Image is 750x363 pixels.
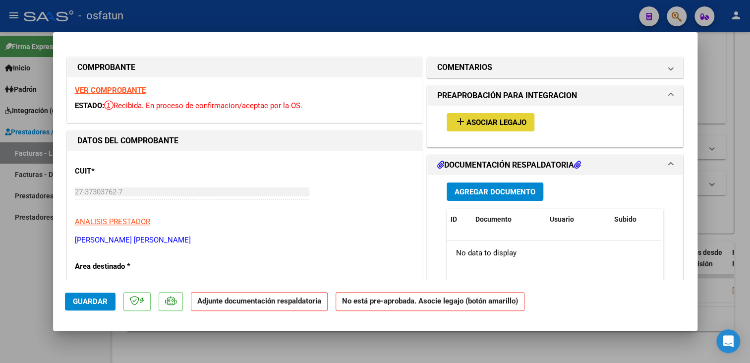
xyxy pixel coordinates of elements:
[466,118,526,127] span: Asociar Legajo
[65,293,115,310] button: Guardar
[427,155,683,175] mat-expansion-panel-header: DOCUMENTACIÓN RESPALDATORIA
[614,215,636,223] span: Subido
[75,217,150,226] span: ANALISIS PRESTADOR
[475,215,512,223] span: Documento
[75,101,104,110] span: ESTADO:
[77,62,135,72] strong: COMPROBANTE
[427,58,683,77] mat-expansion-panel-header: COMENTARIOS
[77,136,178,145] strong: DATOS DEL COMPROBANTE
[546,209,610,230] datatable-header-cell: Usuario
[437,90,577,102] h1: PREAPROBACIÓN PARA INTEGRACION
[447,241,661,265] div: No data to display
[336,292,524,311] strong: No está pre-aprobada. Asocie legajo (botón amarillo)
[75,86,146,95] a: VER COMPROBANTE
[427,106,683,147] div: PREAPROBACIÓN PARA INTEGRACION
[716,329,740,353] div: Open Intercom Messenger
[610,209,660,230] datatable-header-cell: Subido
[471,209,546,230] datatable-header-cell: Documento
[447,182,543,201] button: Agregar Documento
[447,209,471,230] datatable-header-cell: ID
[455,187,535,196] span: Agregar Documento
[455,116,466,127] mat-icon: add
[104,101,302,110] span: Recibida. En proceso de confirmacion/aceptac por la OS.
[660,209,709,230] datatable-header-cell: Acción
[75,166,177,177] p: CUIT
[75,235,415,246] p: [PERSON_NAME] [PERSON_NAME]
[437,159,581,171] h1: DOCUMENTACIÓN RESPALDATORIA
[75,261,177,272] p: Area destinado *
[451,215,457,223] span: ID
[427,86,683,106] mat-expansion-panel-header: PREAPROBACIÓN PARA INTEGRACION
[447,113,534,131] button: Asociar Legajo
[197,297,321,305] strong: Adjunte documentación respaldatoria
[437,61,492,73] h1: COMENTARIOS
[550,215,574,223] span: Usuario
[73,297,108,306] span: Guardar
